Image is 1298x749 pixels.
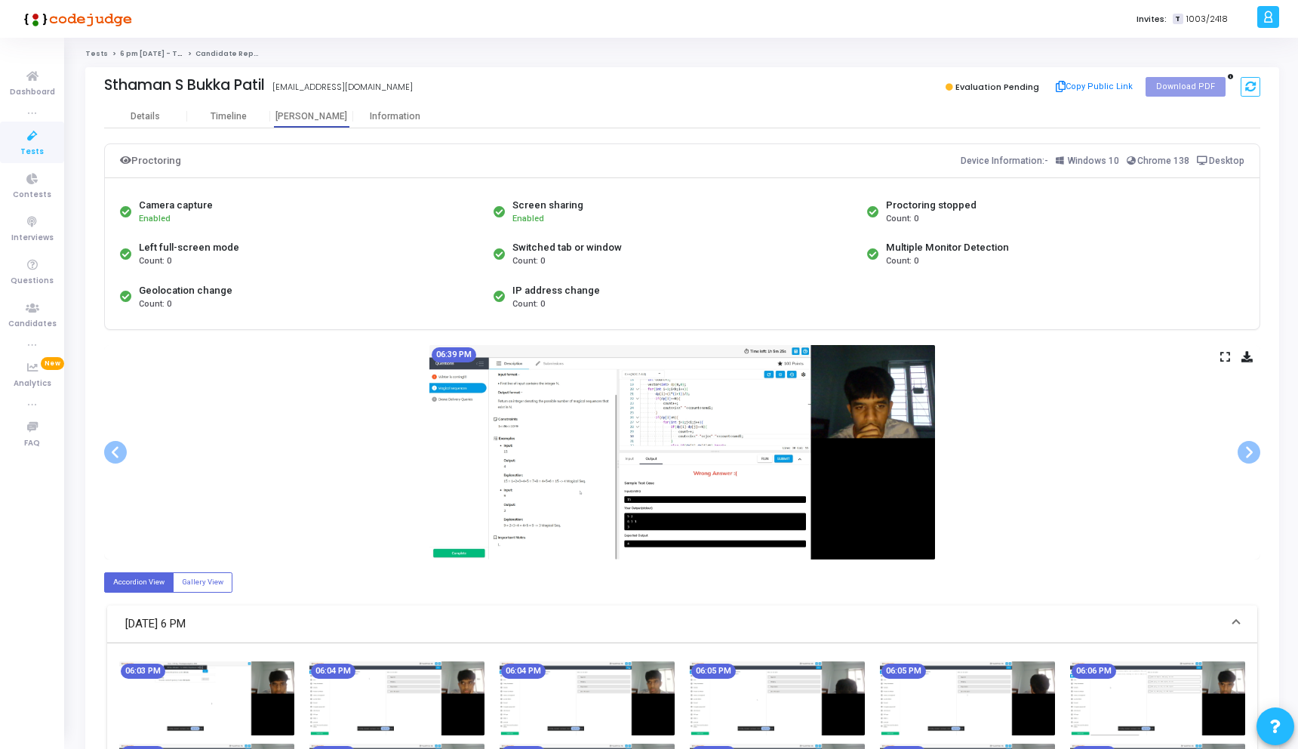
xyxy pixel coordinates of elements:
[961,152,1245,170] div: Device Information:-
[886,240,1009,255] div: Multiple Monitor Detection
[500,661,675,735] img: screenshot-1755002074567.jpeg
[19,4,132,34] img: logo
[272,81,413,94] div: [EMAIL_ADDRESS][DOMAIN_NAME]
[881,664,926,679] mat-chip: 06:05 PM
[955,81,1039,93] span: Evaluation Pending
[85,49,108,58] a: Tests
[125,615,1221,633] mat-panel-title: [DATE] 6 PM
[886,255,918,268] span: Count: 0
[24,437,40,450] span: FAQ
[880,661,1055,735] img: screenshot-1755002134573.jpeg
[690,661,865,735] img: screenshot-1755002104567.jpeg
[120,49,285,58] a: 6 pm [DATE] - Titan Engineering Intern 2026
[429,345,935,559] img: screenshot-1755004174538.jpeg
[512,283,600,298] div: IP address change
[14,378,51,390] span: Analytics
[211,111,247,122] div: Timeline
[11,275,54,288] span: Questions
[353,111,436,122] div: Information
[1051,76,1138,98] button: Copy Public Link
[139,298,171,311] span: Count: 0
[512,198,583,213] div: Screen sharing
[85,49,1279,59] nav: breadcrumb
[195,49,265,58] span: Candidate Report
[13,189,51,202] span: Contests
[512,255,545,268] span: Count: 0
[20,146,44,159] span: Tests
[104,76,265,94] div: Sthaman S Bukka Patil
[41,357,64,370] span: New
[11,232,54,245] span: Interviews
[139,255,171,268] span: Count: 0
[512,298,545,311] span: Count: 0
[139,283,232,298] div: Geolocation change
[121,664,165,679] mat-chip: 06:03 PM
[1209,156,1244,166] span: Desktop
[1070,661,1245,735] img: screenshot-1755002164566.jpeg
[512,240,622,255] div: Switched tab or window
[309,661,484,735] img: screenshot-1755002044584.jpeg
[512,214,544,223] span: Enabled
[1137,13,1167,26] label: Invites:
[886,198,977,213] div: Proctoring stopped
[1068,156,1119,166] span: Windows 10
[311,664,355,679] mat-chip: 06:04 PM
[1186,13,1228,26] span: 1003/2418
[1072,664,1116,679] mat-chip: 06:06 PM
[139,240,239,255] div: Left full-screen mode
[501,664,546,679] mat-chip: 06:04 PM
[886,213,918,226] span: Count: 0
[107,606,1257,643] mat-expansion-panel-header: [DATE] 6 PM
[691,664,736,679] mat-chip: 06:05 PM
[104,572,174,593] label: Accordion View
[131,111,160,122] div: Details
[270,111,353,122] div: [PERSON_NAME]
[120,152,181,170] div: Proctoring
[432,347,476,362] mat-chip: 06:39 PM
[1146,77,1226,97] button: Download PDF
[139,214,171,223] span: Enabled
[10,86,55,99] span: Dashboard
[1173,14,1183,25] span: T
[1137,156,1189,166] span: Chrome 138
[8,318,57,331] span: Candidates
[139,198,213,213] div: Camera capture
[173,572,232,593] label: Gallery View
[119,661,294,735] img: screenshot-1755002014561.jpeg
